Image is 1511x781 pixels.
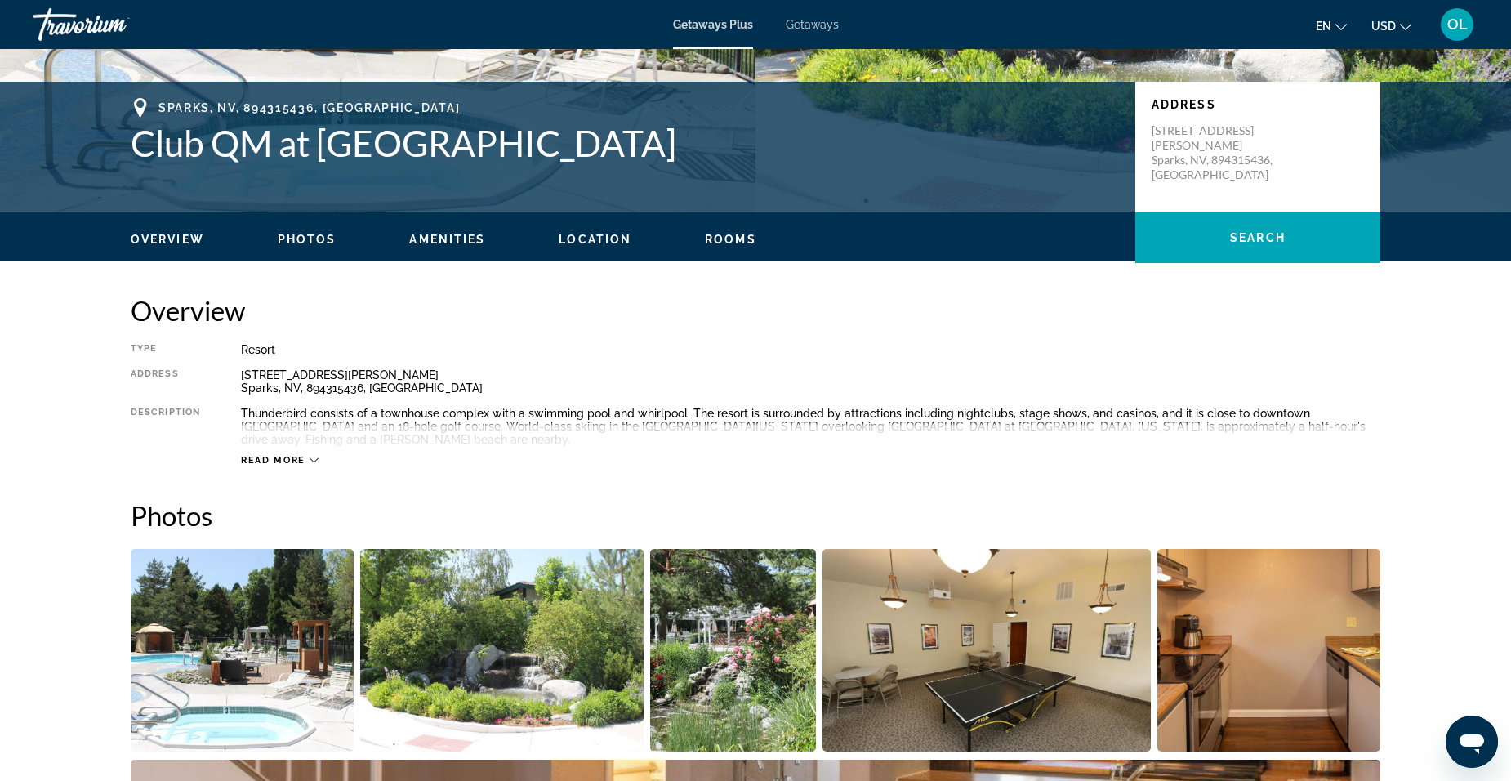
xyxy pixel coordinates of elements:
button: Amenities [409,232,485,247]
button: Read more [241,454,319,466]
button: Open full-screen image slider [360,548,644,752]
h1: Club QM at [GEOGRAPHIC_DATA] [131,122,1119,164]
span: Location [559,233,631,246]
span: en [1316,20,1331,33]
iframe: Button to launch messaging window [1446,716,1498,768]
button: Open full-screen image slider [1157,548,1380,752]
button: User Menu [1436,7,1478,42]
h2: Overview [131,294,1380,327]
button: Rooms [705,232,756,247]
div: Type [131,343,200,356]
span: USD [1371,20,1396,33]
button: Open full-screen image slider [822,548,1152,752]
button: Change currency [1371,14,1411,38]
div: [STREET_ADDRESS][PERSON_NAME] Sparks, NV, 894315436, [GEOGRAPHIC_DATA] [241,368,1380,395]
button: Change language [1316,14,1347,38]
span: Photos [278,233,337,246]
button: Open full-screen image slider [650,548,816,752]
button: Open full-screen image slider [131,548,354,752]
button: Overview [131,232,204,247]
span: Search [1230,231,1286,244]
div: Resort [241,343,1380,356]
div: Address [131,368,200,395]
h2: Photos [131,499,1380,532]
a: Getaways [786,18,839,31]
button: Location [559,232,631,247]
span: Amenities [409,233,485,246]
button: Photos [278,232,337,247]
button: Search [1135,212,1380,263]
a: Travorium [33,3,196,46]
a: Getaways Plus [673,18,753,31]
span: Read more [241,455,305,466]
span: Sparks, NV, 894315436, [GEOGRAPHIC_DATA] [158,101,460,114]
span: OL [1447,16,1468,33]
p: Address [1152,98,1364,111]
div: Description [131,407,200,446]
p: [STREET_ADDRESS][PERSON_NAME] Sparks, NV, 894315436, [GEOGRAPHIC_DATA] [1152,123,1282,182]
div: Thunderbird consists of a townhouse complex with a swimming pool and whirlpool. The resort is sur... [241,407,1380,446]
span: Rooms [705,233,756,246]
span: Overview [131,233,204,246]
